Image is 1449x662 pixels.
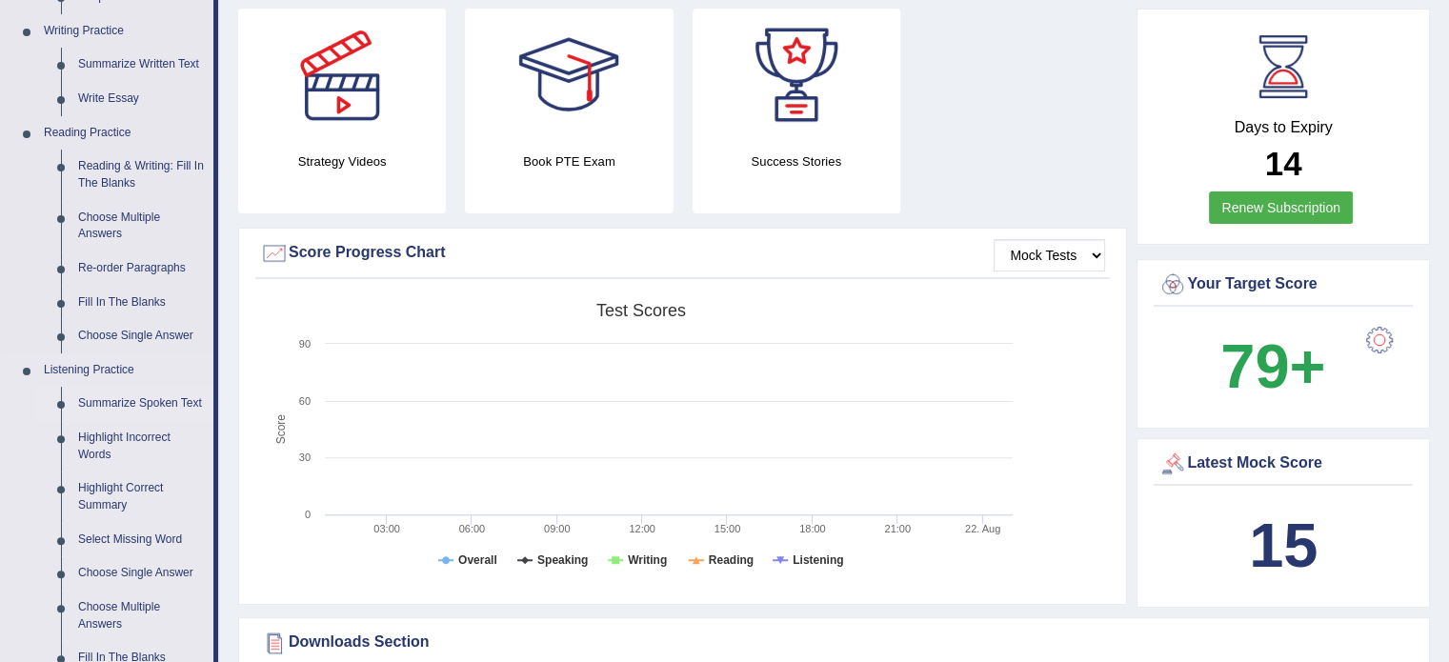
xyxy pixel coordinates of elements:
text: 03:00 [373,523,400,534]
tspan: Score [274,414,288,445]
a: Choose Multiple Answers [70,591,213,641]
a: Renew Subscription [1209,191,1353,224]
div: Your Target Score [1158,271,1408,299]
text: 21:00 [884,523,911,534]
text: 06:00 [459,523,486,534]
b: 79+ [1220,331,1325,401]
a: Choose Multiple Answers [70,201,213,251]
tspan: Test scores [596,301,686,320]
a: Highlight Incorrect Words [70,421,213,471]
tspan: Reading [709,553,754,567]
text: 15:00 [714,523,741,534]
a: Summarize Spoken Text [70,387,213,421]
text: 09:00 [544,523,571,534]
h4: Days to Expiry [1158,119,1408,136]
text: 12:00 [629,523,655,534]
text: 0 [305,509,311,520]
b: 14 [1265,145,1302,182]
a: Choose Single Answer [70,556,213,591]
a: Reading & Writing: Fill In The Blanks [70,150,213,200]
text: 30 [299,451,311,463]
text: 18:00 [799,523,826,534]
text: 60 [299,395,311,407]
a: Select Missing Word [70,523,213,557]
tspan: Overall [458,553,497,567]
a: Choose Single Answer [70,319,213,353]
a: Reading Practice [35,116,213,150]
h4: Success Stories [693,151,900,171]
a: Summarize Written Text [70,48,213,82]
a: Write Essay [70,82,213,116]
a: Fill In The Blanks [70,286,213,320]
a: Re-order Paragraphs [70,251,213,286]
div: Latest Mock Score [1158,450,1408,478]
div: Score Progress Chart [260,239,1105,268]
h4: Book PTE Exam [465,151,673,171]
tspan: 22. Aug [965,523,1000,534]
b: 15 [1249,511,1318,580]
text: 90 [299,338,311,350]
a: Highlight Correct Summary [70,471,213,522]
h4: Strategy Videos [238,151,446,171]
tspan: Speaking [537,553,588,567]
a: Listening Practice [35,353,213,388]
tspan: Listening [793,553,843,567]
a: Writing Practice [35,14,213,49]
div: Downloads Section [260,629,1408,657]
tspan: Writing [628,553,667,567]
